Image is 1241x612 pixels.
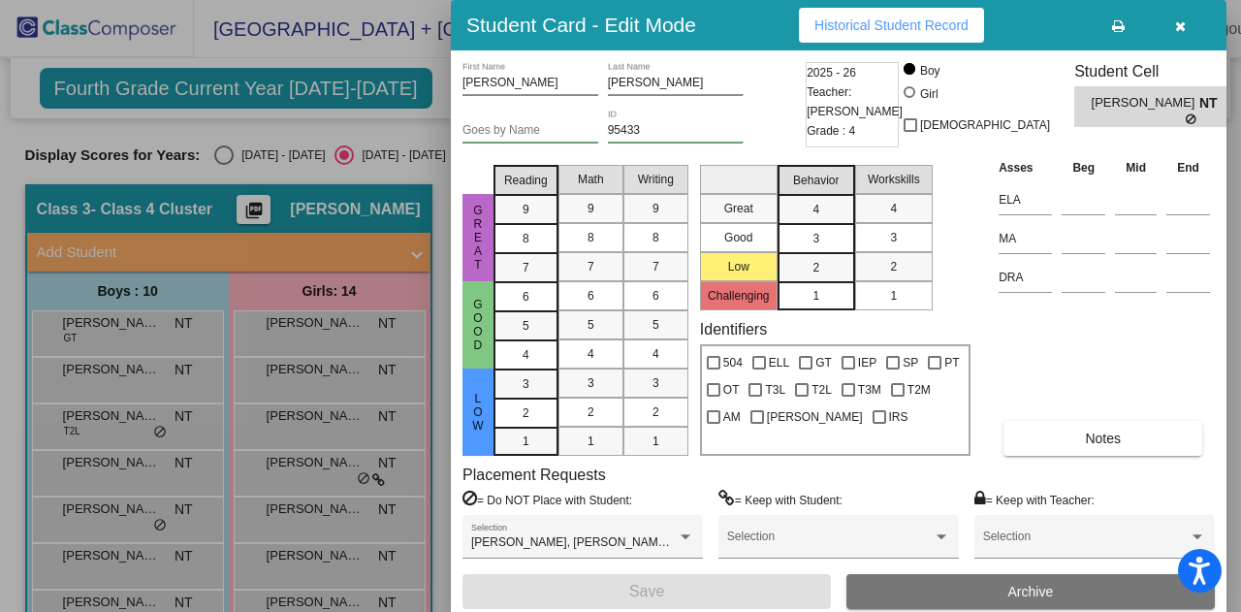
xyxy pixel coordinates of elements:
th: End [1161,157,1215,178]
span: 7 [523,259,529,276]
span: Great [469,204,487,272]
span: Behavior [793,172,839,189]
span: 5 [588,316,594,334]
span: [PERSON_NAME], [PERSON_NAME], [PERSON_NAME] [471,535,771,549]
span: T3M [858,378,881,402]
span: 8 [523,230,529,247]
span: 1 [890,287,897,305]
input: Enter ID [608,124,744,138]
span: Save [629,583,664,599]
span: PT [944,351,959,374]
span: 7 [652,258,659,275]
button: Save [462,574,831,609]
span: 3 [812,230,819,247]
span: IRS [889,405,908,429]
input: assessment [999,263,1052,292]
label: = Keep with Student: [718,490,843,509]
button: Notes [1003,421,1202,456]
span: GT [815,351,832,374]
button: Historical Student Record [799,8,984,43]
span: Grade : 4 [807,121,855,141]
input: goes by name [462,124,598,138]
span: [DEMOGRAPHIC_DATA] [920,113,1050,137]
span: 5 [652,316,659,334]
span: ELL [769,351,789,374]
span: 2 [890,258,897,275]
span: [PERSON_NAME] [1092,93,1199,113]
label: = Do NOT Place with Student: [462,490,632,509]
span: 3 [588,374,594,392]
span: 2 [812,259,819,276]
span: 4 [812,201,819,218]
span: 2025 - 26 [807,63,856,82]
label: = Keep with Teacher: [974,490,1095,509]
span: 3 [523,375,529,393]
div: Girl [919,85,939,103]
span: Reading [504,172,548,189]
span: Low [469,392,487,433]
label: Placement Requests [462,466,606,484]
span: Teacher: [PERSON_NAME] [807,82,903,121]
th: Mid [1110,157,1161,178]
span: T2L [811,378,832,402]
span: NT [1199,93,1226,113]
label: Identifiers [700,320,767,338]
span: 2 [652,403,659,421]
span: 5 [523,317,529,335]
span: IEP [858,351,876,374]
input: assessment [999,224,1052,253]
span: SP [903,351,918,374]
span: 7 [588,258,594,275]
span: 3 [652,374,659,392]
span: AM [723,405,741,429]
button: Archive [846,574,1215,609]
span: 6 [523,288,529,306]
span: Archive [1008,584,1054,599]
span: 9 [523,201,529,218]
span: 9 [652,200,659,217]
span: 3 [890,229,897,246]
th: Beg [1057,157,1110,178]
span: 1 [652,433,659,450]
span: Historical Student Record [814,17,969,33]
span: 1 [588,433,594,450]
span: 1 [812,287,819,305]
span: T3L [765,378,785,402]
span: 9 [588,200,594,217]
span: 4 [652,345,659,363]
span: Good [469,298,487,352]
span: 4 [523,346,529,364]
th: Asses [994,157,1057,178]
span: 504 [723,351,743,374]
div: Boy [919,62,940,80]
span: 6 [652,287,659,305]
input: assessment [999,185,1052,214]
span: [PERSON_NAME] [767,405,863,429]
span: Workskills [868,171,920,188]
span: 4 [588,345,594,363]
span: Writing [638,171,674,188]
span: 2 [523,404,529,422]
span: 1 [523,433,529,450]
span: T2M [907,378,931,402]
h3: Student Card - Edit Mode [466,13,696,37]
span: 8 [652,229,659,246]
span: Math [578,171,604,188]
span: OT [723,378,740,402]
span: 2 [588,403,594,421]
span: 8 [588,229,594,246]
span: 6 [588,287,594,305]
span: 4 [890,200,897,217]
span: Notes [1085,431,1121,446]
